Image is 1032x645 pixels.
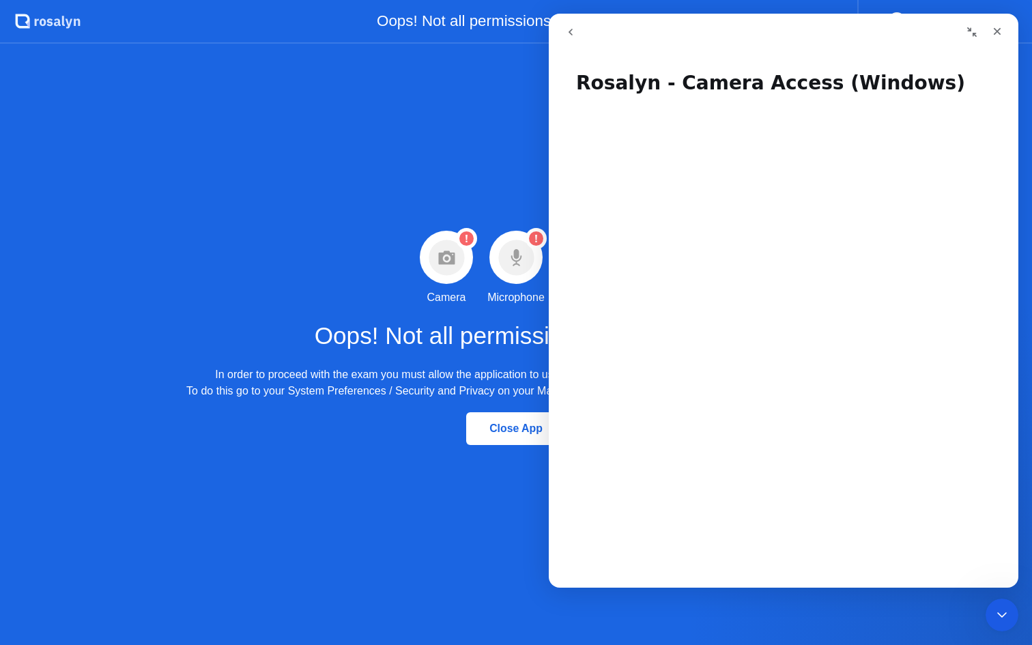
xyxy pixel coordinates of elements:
iframe: Intercom live chat [549,14,1018,588]
div: ▼ [996,12,1003,30]
button: Close App [466,412,566,445]
div: Microphone [487,289,545,306]
div: Camera [427,289,466,306]
div: Anonymous [910,12,968,30]
div: Close App [470,422,562,435]
h1: Oops! Not all permissions are granted [315,318,718,354]
div: In order to proceed with the exam you must allow the application to use your camera, microphone a... [186,367,846,399]
iframe: Intercom live chat [986,599,1018,631]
